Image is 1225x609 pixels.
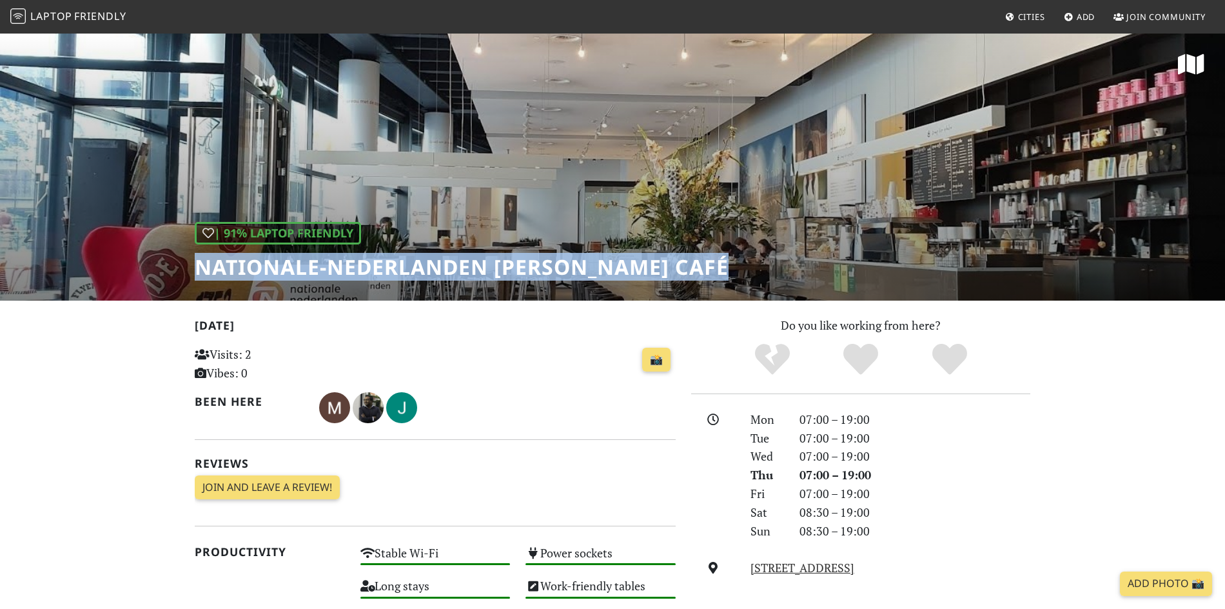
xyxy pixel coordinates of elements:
h2: Been here [195,395,304,408]
h2: [DATE] [195,319,676,337]
img: 1488-jillian.jpg [386,392,417,423]
div: Thu [743,466,792,484]
div: 08:30 – 19:00 [792,522,1038,541]
div: Power sockets [518,543,683,575]
div: Definitely! [905,342,994,377]
p: Do you like working from here? [691,316,1030,335]
h2: Reviews [195,457,676,470]
div: Fri [743,484,792,503]
div: Yes [816,342,905,377]
div: 07:00 – 19:00 [792,429,1038,448]
div: Stable Wi-Fi [353,543,518,575]
a: [STREET_ADDRESS] [750,560,854,575]
span: Arthur Augustijn [353,399,386,414]
span: Margot Ridderikhoff [319,399,353,414]
div: Sun [743,522,792,541]
div: 07:00 – 19:00 [792,484,1038,503]
span: Jillian Jing [386,399,417,414]
div: 08:30 – 19:00 [792,503,1038,522]
a: Join Community [1108,5,1211,28]
div: 07:00 – 19:00 [792,410,1038,429]
span: Cities [1018,11,1045,23]
h1: Nationale-Nederlanden [PERSON_NAME] Café [195,255,729,279]
div: 07:00 – 19:00 [792,447,1038,466]
img: 2242-arthur.jpg [353,392,384,423]
span: Laptop [30,9,72,23]
div: Long stays [353,575,518,608]
a: LaptopFriendly LaptopFriendly [10,6,126,28]
div: | 91% Laptop Friendly [195,222,361,245]
div: Wed [743,447,792,466]
img: 3228-margot.jpg [319,392,350,423]
a: Add [1059,5,1101,28]
a: Join and leave a review! [195,475,340,500]
a: 📸 [642,348,671,372]
div: Tue [743,429,792,448]
span: Join Community [1126,11,1206,23]
span: Add [1077,11,1095,23]
a: Cities [1000,5,1050,28]
p: Visits: 2 Vibes: 0 [195,345,345,383]
h2: Productivity [195,545,345,559]
div: 07:00 – 19:00 [792,466,1038,484]
div: Work-friendly tables [518,575,683,608]
span: Friendly [74,9,126,23]
div: Sat [743,503,792,522]
div: Mon [743,410,792,429]
div: No [728,342,817,377]
img: LaptopFriendly [10,8,26,24]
